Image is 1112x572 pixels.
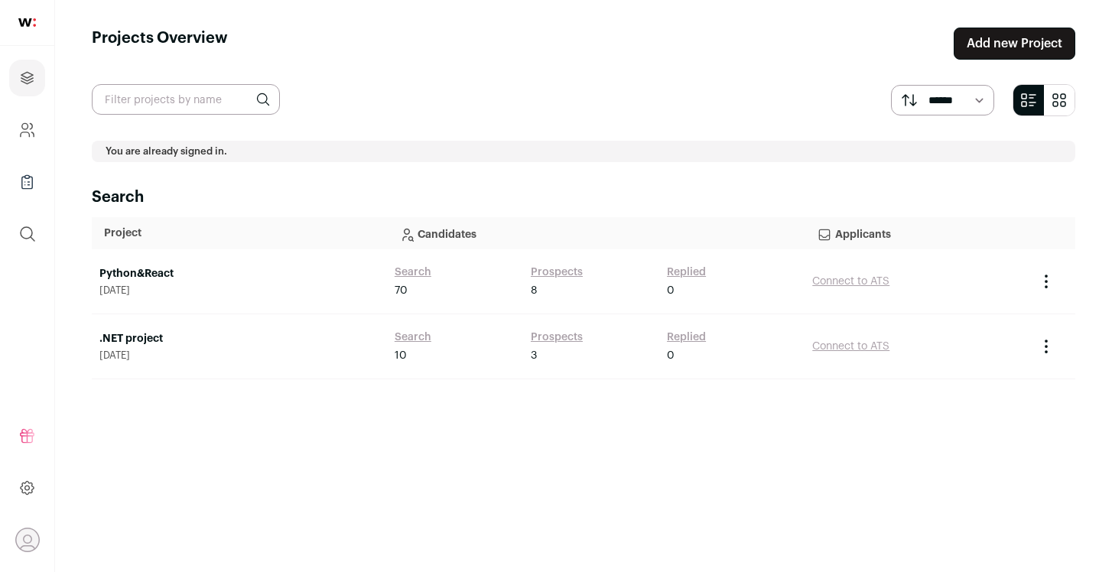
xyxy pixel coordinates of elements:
a: Prospects [531,265,583,280]
a: Python&React [99,266,379,281]
span: [DATE] [99,349,379,362]
p: Applicants [817,218,1017,249]
span: 70 [395,283,408,298]
p: Project [104,226,375,241]
button: Project Actions [1037,337,1055,356]
a: Prospects [531,330,583,345]
a: Search [395,265,431,280]
span: 8 [531,283,537,298]
button: Open dropdown [15,528,40,552]
input: Filter projects by name [92,84,280,115]
h1: Projects Overview [92,28,228,60]
span: 3 [531,348,537,363]
span: 10 [395,348,407,363]
img: wellfound-shorthand-0d5821cbd27db2630d0214b213865d53afaa358527fdda9d0ea32b1df1b89c2c.svg [18,18,36,27]
p: You are already signed in. [106,145,1062,158]
a: .NET project [99,331,379,346]
a: Connect to ATS [812,341,889,352]
span: 0 [667,348,675,363]
p: Candidates [399,218,792,249]
a: Replied [667,265,706,280]
a: Search [395,330,431,345]
a: Connect to ATS [812,276,889,287]
a: Add new Project [954,28,1075,60]
a: Company and ATS Settings [9,112,45,148]
h2: Search [92,187,1075,208]
a: Replied [667,330,706,345]
span: [DATE] [99,284,379,297]
span: 0 [667,283,675,298]
a: Projects [9,60,45,96]
a: Company Lists [9,164,45,200]
button: Project Actions [1037,272,1055,291]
